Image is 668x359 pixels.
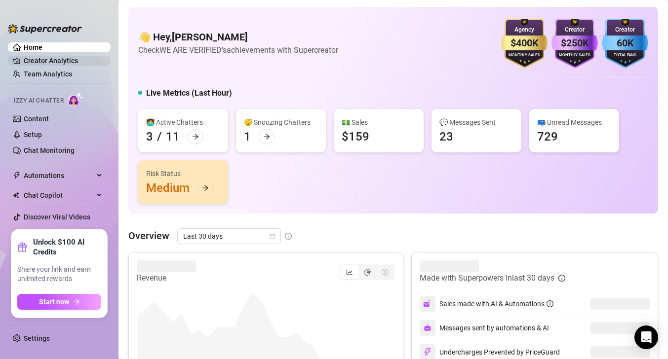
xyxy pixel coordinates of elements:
div: 📪 Unread Messages [537,117,611,128]
a: Team Analytics [24,70,72,78]
img: AI Chatter [68,92,83,107]
img: svg%3e [424,324,432,332]
span: arrow-right [202,184,209,191]
button: Start nowarrow-right [17,294,101,310]
img: gold-badge-CigiZidd.svg [501,19,548,68]
span: Izzy AI Chatter [14,96,64,106]
div: 729 [537,129,558,144]
span: Share your link and earn unlimited rewards [17,265,101,284]
span: Start now [39,298,69,306]
img: svg%3e [423,299,432,308]
article: Overview [128,228,169,243]
div: Creator [602,25,648,35]
div: Messages sent by automations & AI [420,320,549,336]
span: Automations [24,168,94,183]
strong: Unlock $100 AI Credits [33,237,101,257]
div: $159 [342,129,369,144]
div: 23 [439,129,453,144]
a: Discover Viral Videos [24,213,90,221]
a: Chat Monitoring [24,146,75,154]
a: Settings [24,334,50,342]
span: arrow-right [263,133,270,140]
div: Sales made with AI & Automations [439,298,553,309]
img: svg%3e [423,348,432,357]
a: Home [24,43,42,51]
div: Creator [551,25,598,35]
div: Open Intercom Messenger [634,325,658,349]
div: 😴 Snoozing Chatters [244,117,318,128]
span: info-circle [558,275,565,282]
div: 11 [166,129,180,144]
span: line-chart [346,269,353,276]
h5: Live Metrics (Last Hour) [146,87,232,99]
span: arrow-right [192,133,199,140]
div: Monthly Sales [501,52,548,59]
span: gift [17,242,27,252]
span: info-circle [547,300,553,307]
div: 3 [146,129,153,144]
h4: 👋 Hey, [PERSON_NAME] [138,30,338,44]
div: 💵 Sales [342,117,416,128]
div: $400K [501,36,548,51]
div: segmented control [340,264,395,280]
article: Made with Superpowers in last 30 days [420,272,554,284]
span: thunderbolt [13,172,21,179]
span: info-circle [285,233,292,240]
img: purple-badge-B9DA21FR.svg [551,19,598,68]
a: Setup [24,131,42,139]
div: Total Fans [602,52,648,59]
span: pie-chart [364,269,371,276]
span: Chat Copilot [24,187,94,203]
div: 60K [602,36,648,51]
span: dollar-circle [382,269,389,276]
div: Risk Status [146,168,220,179]
span: calendar [270,233,275,239]
a: Creator Analytics [24,53,103,69]
img: Chat Copilot [13,192,19,199]
div: 💬 Messages Sent [439,117,513,128]
div: Monthly Sales [551,52,598,59]
div: Agency [501,25,548,35]
img: blue-badge-DgoSNQY1.svg [602,19,648,68]
article: Revenue [137,272,196,284]
span: arrow-right [73,298,80,305]
div: 1 [244,129,251,144]
span: Last 30 days [183,229,275,244]
div: 👩‍💻 Active Chatters [146,117,220,128]
article: Check WE ARE VERIFIED's achievements with Supercreator [138,44,338,56]
a: Content [24,115,49,123]
img: logo-BBDzfeDw.svg [8,24,82,34]
div: $250K [551,36,598,51]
